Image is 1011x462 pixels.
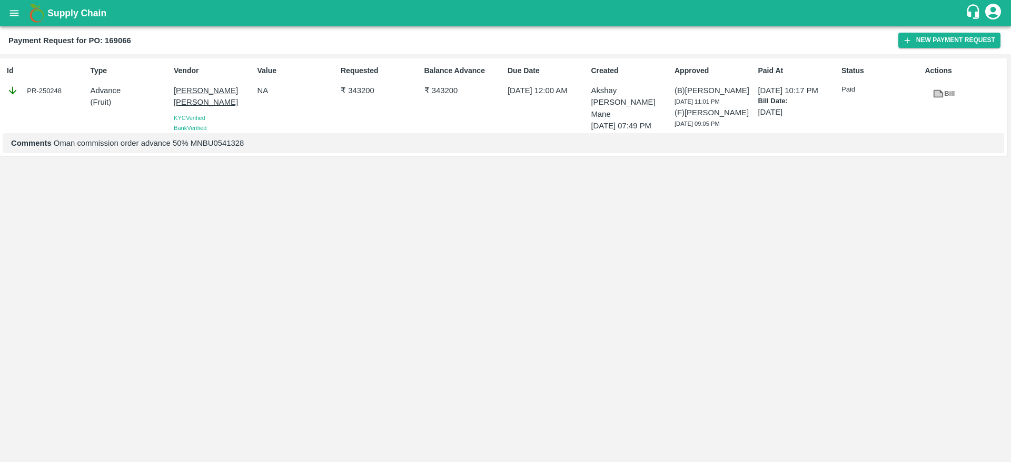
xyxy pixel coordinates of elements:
[758,96,837,106] p: Bill Date:
[174,125,206,131] span: Bank Verified
[424,65,503,76] p: Balance Advance
[7,85,86,96] div: PR-250248
[965,4,984,23] div: customer-support
[47,8,106,18] b: Supply Chain
[508,65,587,76] p: Due Date
[174,115,205,121] span: KYC Verified
[257,65,336,76] p: Value
[341,85,420,96] p: ₹ 343200
[91,96,170,108] p: ( Fruit )
[898,33,1000,48] button: New Payment Request
[174,85,253,108] p: [PERSON_NAME] [PERSON_NAME]
[26,3,47,24] img: logo
[675,120,720,127] span: [DATE] 09:05 PM
[91,65,170,76] p: Type
[675,107,754,118] p: (F) [PERSON_NAME]
[925,65,1004,76] p: Actions
[758,65,837,76] p: Paid At
[341,65,420,76] p: Requested
[758,85,837,96] p: [DATE] 10:17 PM
[984,2,1003,24] div: account of current user
[675,85,754,96] p: (B) [PERSON_NAME]
[841,85,920,95] p: Paid
[257,85,336,96] p: NA
[591,120,670,132] p: [DATE] 07:49 PM
[424,85,503,96] p: ₹ 343200
[174,65,253,76] p: Vendor
[11,139,52,147] b: Comments
[508,85,587,96] p: [DATE] 12:00 AM
[925,85,963,103] a: Bill
[591,65,670,76] p: Created
[7,65,86,76] p: Id
[675,98,720,105] span: [DATE] 11:01 PM
[758,106,837,118] p: [DATE]
[8,36,131,45] b: Payment Request for PO: 169066
[841,65,920,76] p: Status
[91,85,170,96] p: Advance
[675,65,754,76] p: Approved
[591,85,670,120] p: Akshay [PERSON_NAME] Mane
[47,6,965,21] a: Supply Chain
[2,1,26,25] button: open drawer
[11,137,996,149] p: Oman commission order advance 50% MNBU0541328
